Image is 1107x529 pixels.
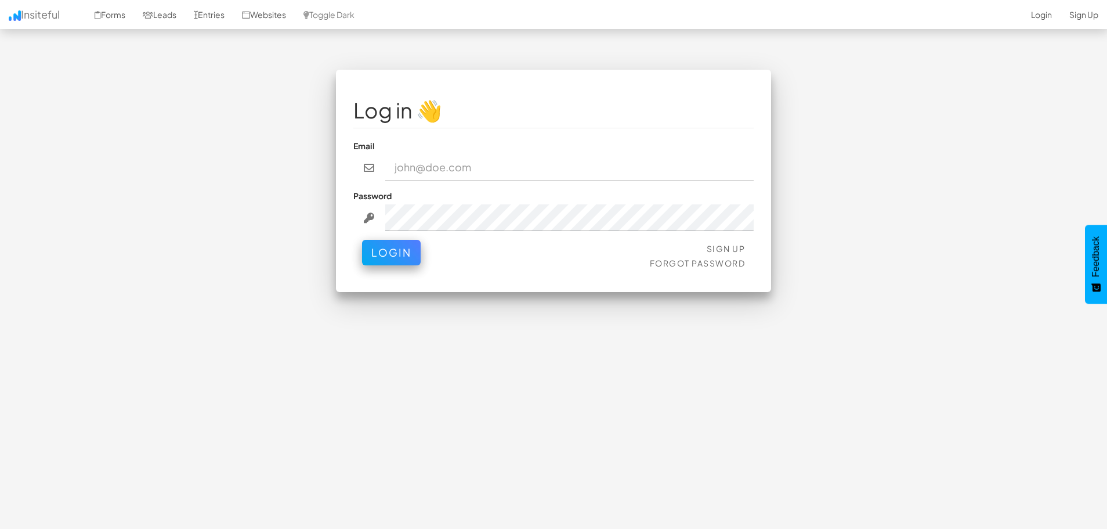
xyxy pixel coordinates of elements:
[353,140,375,152] label: Email
[9,10,21,21] img: icon.png
[362,240,421,265] button: Login
[650,258,746,268] a: Forgot Password
[1091,236,1101,277] span: Feedback
[385,154,754,181] input: john@doe.com
[707,243,746,254] a: Sign Up
[353,99,754,122] h1: Log in 👋
[353,190,392,201] label: Password
[1085,225,1107,304] button: Feedback - Show survey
